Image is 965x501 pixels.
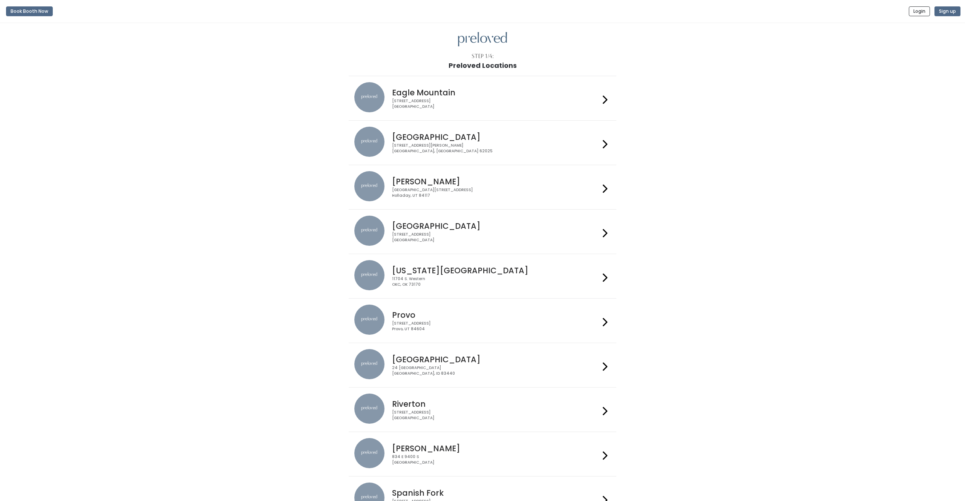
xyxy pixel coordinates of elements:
button: Login [909,6,930,16]
h4: [PERSON_NAME] [392,177,599,186]
a: preloved location [GEOGRAPHIC_DATA] [STREET_ADDRESS][GEOGRAPHIC_DATA] [354,216,610,248]
img: preloved location [354,394,384,424]
div: [STREET_ADDRESS] [GEOGRAPHIC_DATA] [392,232,599,243]
a: preloved location [PERSON_NAME] [GEOGRAPHIC_DATA][STREET_ADDRESS]Holladay, UT 84117 [354,171,610,203]
div: [STREET_ADDRESS] [GEOGRAPHIC_DATA] [392,98,599,109]
img: preloved location [354,127,384,157]
h4: [GEOGRAPHIC_DATA] [392,133,599,141]
a: preloved location Eagle Mountain [STREET_ADDRESS][GEOGRAPHIC_DATA] [354,82,610,114]
h1: Preloved Locations [449,62,517,69]
div: [STREET_ADDRESS] [GEOGRAPHIC_DATA] [392,410,599,421]
div: [STREET_ADDRESS] Provo, UT 84604 [392,321,599,332]
img: preloved location [354,260,384,290]
a: preloved location [PERSON_NAME] 834 E 9400 S[GEOGRAPHIC_DATA] [354,438,610,470]
a: preloved location [GEOGRAPHIC_DATA] [STREET_ADDRESS][PERSON_NAME][GEOGRAPHIC_DATA], [GEOGRAPHIC_D... [354,127,610,159]
div: Step 1/4: [472,52,494,60]
img: preloved location [354,349,384,379]
a: preloved location [US_STATE][GEOGRAPHIC_DATA] 11704 S. WesternOKC, OK 73170 [354,260,610,292]
div: 834 E 9400 S [GEOGRAPHIC_DATA] [392,454,599,465]
a: preloved location [GEOGRAPHIC_DATA] 24 [GEOGRAPHIC_DATA][GEOGRAPHIC_DATA], ID 83440 [354,349,610,381]
div: [STREET_ADDRESS][PERSON_NAME] [GEOGRAPHIC_DATA], [GEOGRAPHIC_DATA] 62025 [392,143,599,154]
img: preloved location [354,171,384,201]
a: preloved location Riverton [STREET_ADDRESS][GEOGRAPHIC_DATA] [354,394,610,426]
div: 11704 S. Western OKC, OK 73170 [392,276,599,287]
h4: [US_STATE][GEOGRAPHIC_DATA] [392,266,599,275]
h4: Spanish Fork [392,489,599,497]
h4: [GEOGRAPHIC_DATA] [392,355,599,364]
button: Book Booth Now [6,6,53,16]
img: preloved location [354,216,384,246]
a: Book Booth Now [6,3,53,20]
h4: Provo [392,311,599,319]
h4: Riverton [392,400,599,408]
h4: Eagle Mountain [392,88,599,97]
div: [GEOGRAPHIC_DATA][STREET_ADDRESS] Holladay, UT 84117 [392,187,599,198]
a: preloved location Provo [STREET_ADDRESS]Provo, UT 84604 [354,305,610,337]
img: preloved logo [458,32,507,47]
img: preloved location [354,438,384,468]
img: preloved location [354,305,384,335]
div: 24 [GEOGRAPHIC_DATA] [GEOGRAPHIC_DATA], ID 83440 [392,365,599,376]
h4: [GEOGRAPHIC_DATA] [392,222,599,230]
img: preloved location [354,82,384,112]
button: Sign up [934,6,960,16]
h4: [PERSON_NAME] [392,444,599,453]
